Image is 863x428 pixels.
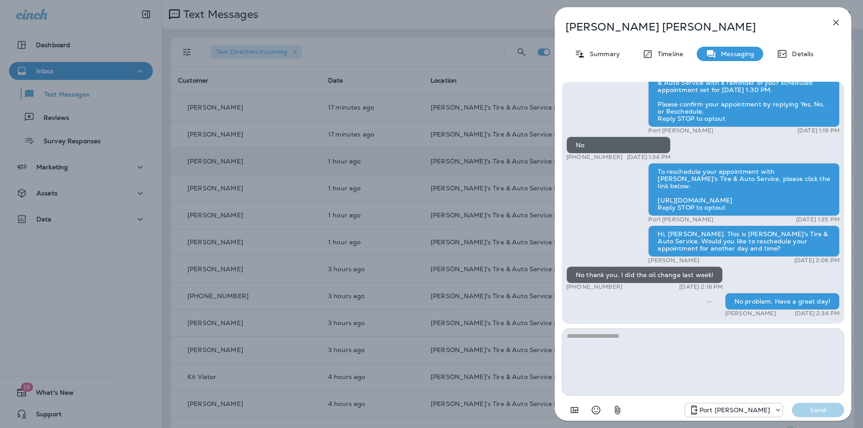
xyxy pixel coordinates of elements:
div: No problem. Have a great day! [725,293,840,310]
div: To reschedule your appointment with [PERSON_NAME]'s Tire & Auto Service, please click the link be... [648,163,840,216]
p: [DATE] 2:16 PM [679,283,723,291]
p: [DATE] 2:34 PM [795,310,840,317]
p: Messaging [716,50,754,57]
p: [DATE] 1:35 PM [796,216,840,223]
div: Hi, [PERSON_NAME]. This is [PERSON_NAME]'s Tire & Auto Service. Would you like to reschedule your... [648,225,840,257]
p: Details [787,50,814,57]
button: Select an emoji [587,401,605,419]
p: Port [PERSON_NAME] [648,216,713,223]
p: [DATE] 2:06 PM [794,257,840,264]
p: [DATE] 1:34 PM [627,154,671,161]
p: [PERSON_NAME] [648,257,699,264]
p: [DATE] 1:19 PM [797,127,840,134]
p: [PERSON_NAME] [725,310,776,317]
p: Port [PERSON_NAME] [648,127,713,134]
div: No [566,137,671,154]
span: Sent [707,297,712,305]
p: Summary [585,50,620,57]
p: [PERSON_NAME] [PERSON_NAME] [565,21,811,33]
div: +1 (225) 372-6788 [685,405,783,415]
p: [PHONE_NUMBER] [566,283,623,291]
p: Port [PERSON_NAME] [699,406,770,414]
div: Hello [PERSON_NAME], this is [PERSON_NAME]'s Tire & Auto Service with a reminder of your schedule... [648,67,840,127]
p: [PHONE_NUMBER] [566,154,623,161]
p: Timeline [653,50,683,57]
div: No thank you. I did the oil change last week! [566,266,723,283]
button: Add in a premade template [565,401,583,419]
